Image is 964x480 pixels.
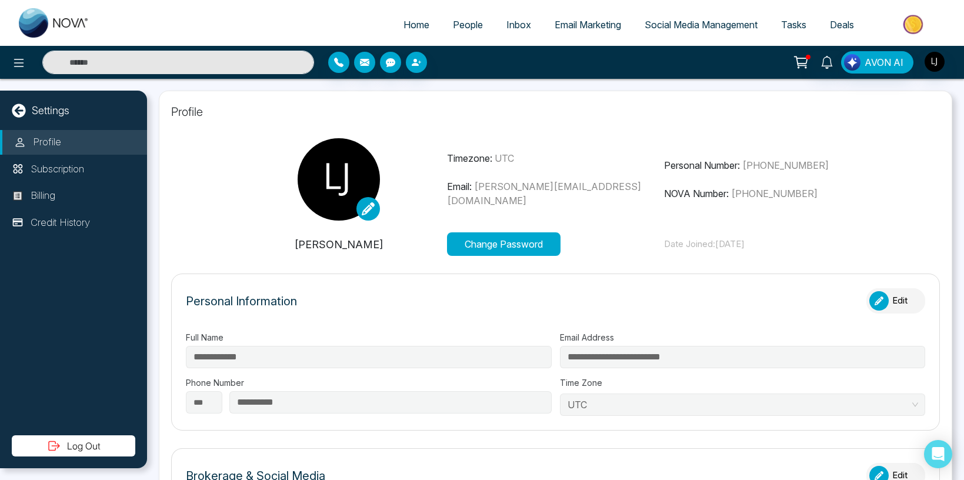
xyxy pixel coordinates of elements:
[403,19,429,31] span: Home
[186,292,297,310] p: Personal Information
[769,14,818,36] a: Tasks
[830,19,854,31] span: Deals
[441,14,495,36] a: People
[32,102,69,118] p: Settings
[841,51,913,74] button: AVON AI
[495,14,543,36] a: Inbox
[844,54,860,71] img: Lead Flow
[872,11,957,38] img: Market-place.gif
[171,103,940,121] p: Profile
[818,14,866,36] a: Deals
[924,440,952,468] div: Open Intercom Messenger
[453,19,483,31] span: People
[31,188,55,204] p: Billing
[664,238,881,251] p: Date Joined: [DATE]
[19,8,89,38] img: Nova CRM Logo
[568,396,918,414] span: UTC
[186,376,552,389] label: Phone Number
[31,215,90,231] p: Credit History
[447,179,664,208] p: Email:
[447,181,641,206] span: [PERSON_NAME][EMAIL_ADDRESS][DOMAIN_NAME]
[33,135,61,150] p: Profile
[731,188,818,199] span: [PHONE_NUMBER]
[560,376,926,389] label: Time Zone
[560,331,926,344] label: Email Address
[865,55,903,69] span: AVON AI
[495,152,514,164] span: UTC
[31,162,84,177] p: Subscription
[447,232,561,256] button: Change Password
[925,52,945,72] img: User Avatar
[645,19,758,31] span: Social Media Management
[633,14,769,36] a: Social Media Management
[392,14,441,36] a: Home
[186,331,552,344] label: Full Name
[230,236,447,252] p: [PERSON_NAME]
[447,151,664,165] p: Timezone:
[12,435,135,456] button: Log Out
[781,19,806,31] span: Tasks
[742,159,829,171] span: [PHONE_NUMBER]
[664,158,881,172] p: Personal Number:
[543,14,633,36] a: Email Marketing
[555,19,621,31] span: Email Marketing
[506,19,531,31] span: Inbox
[664,186,881,201] p: NOVA Number:
[866,288,925,314] button: Edit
